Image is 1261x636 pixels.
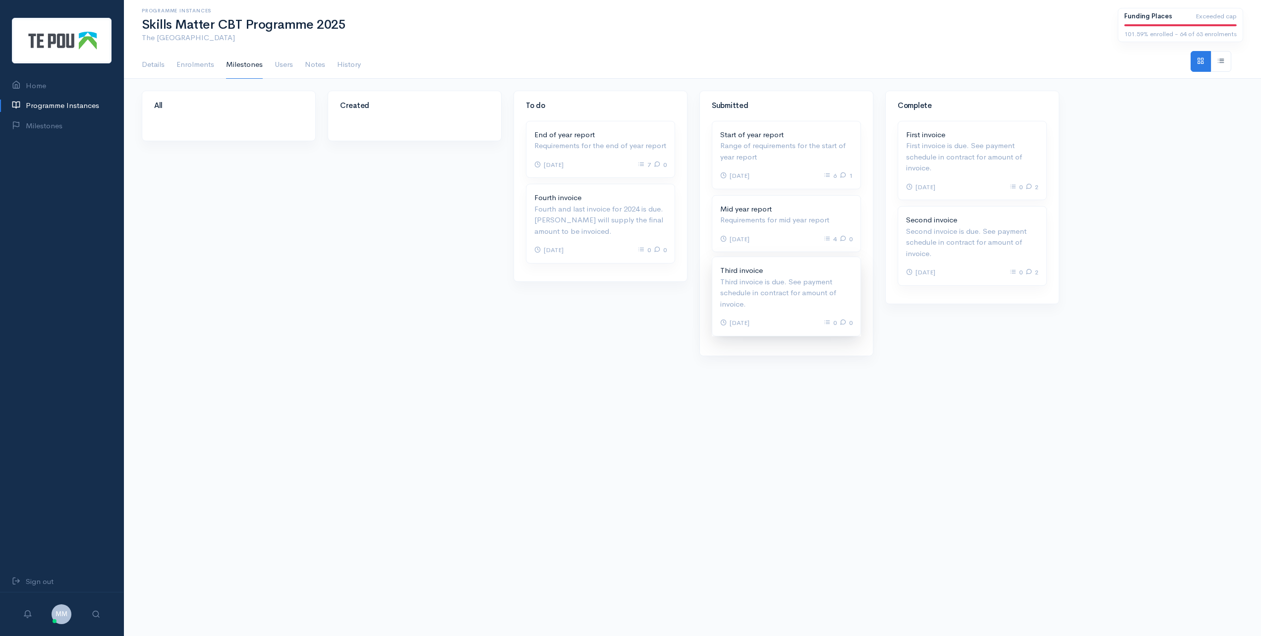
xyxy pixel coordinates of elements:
[906,129,1038,141] p: First invoice
[142,18,1106,32] h1: Skills Matter CBT Programme 2025
[720,214,853,226] p: Requirements for mid year report
[712,102,861,110] h4: Submitted
[142,51,165,79] a: Details
[720,265,853,276] p: Third invoice
[534,140,667,152] p: Requirements for the end of year report
[720,140,853,162] p: Range of requirements for the start of year report
[1010,182,1038,192] p: 0 2
[824,234,853,244] p: 4 0
[142,8,1106,13] h6: Programme Instances
[176,51,214,79] a: Enrolments
[720,318,749,328] p: [DATE]
[720,129,853,141] p: Start of year report
[534,192,667,204] p: Fourth invoice
[52,604,71,624] span: MM
[226,51,263,79] a: Milestones
[1196,11,1237,21] span: Exceeded cap
[720,170,749,181] p: [DATE]
[824,318,853,328] p: 0 0
[898,102,1047,110] h4: Complete
[906,267,935,277] p: [DATE]
[1010,267,1038,277] p: 0 2
[824,170,853,181] p: 6 1
[534,129,667,141] p: End of year report
[337,51,361,79] a: History
[534,204,667,237] p: Fourth and last invoice for 2024 is due. [PERSON_NAME] will supply the final amount to be invoiced.
[526,102,675,110] h4: To do
[906,214,1038,226] p: Second invoice
[305,51,325,79] a: Notes
[534,245,564,255] p: [DATE]
[906,226,1038,260] p: Second invoice is due. See payment schedule in contract for amount of invoice.
[1124,29,1237,39] div: 101.59% enrolled - 64 of 63 enrolments
[154,102,303,110] h4: All
[638,159,667,170] p: 7 0
[720,276,853,310] p: Third invoice is due. See payment schedule in contract for amount of invoice.
[534,159,564,170] p: [DATE]
[638,245,667,255] p: 0 0
[906,140,1038,174] p: First invoice is due. See payment schedule in contract for amount of invoice.
[720,204,853,215] p: Mid year report
[906,182,935,192] p: [DATE]
[275,51,293,79] a: Users
[1124,12,1172,20] b: Funding Places
[340,102,489,110] h4: Created
[52,609,71,618] a: MM
[720,234,749,244] p: [DATE]
[12,18,112,63] img: Te Pou
[142,32,1106,44] p: The [GEOGRAPHIC_DATA]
